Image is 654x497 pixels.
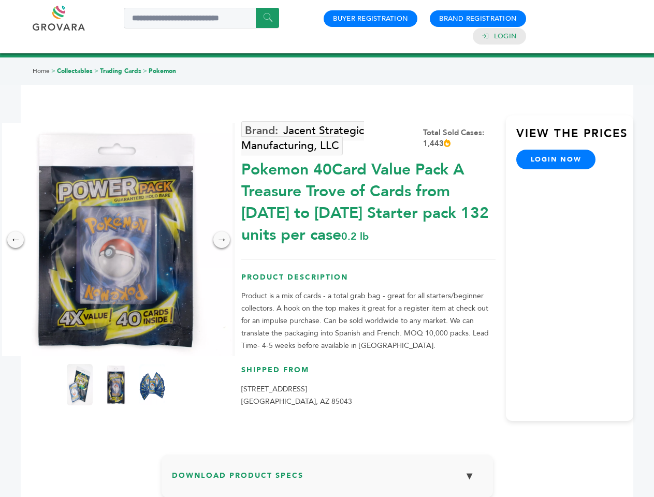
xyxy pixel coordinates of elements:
input: Search a product or brand... [124,8,279,28]
h3: Product Description [241,272,496,290]
a: Login [494,32,517,41]
span: > [94,67,98,75]
img: Pokemon 40-Card Value Pack – A Treasure Trove of Cards from 1996 to 2024 - Starter pack! 132 unit... [103,364,129,405]
img: Pokemon 40-Card Value Pack – A Treasure Trove of Cards from 1996 to 2024 - Starter pack! 132 unit... [67,364,93,405]
img: Pokemon 40-Card Value Pack – A Treasure Trove of Cards from 1996 to 2024 - Starter pack! 132 unit... [139,364,165,405]
p: [STREET_ADDRESS] [GEOGRAPHIC_DATA], AZ 85043 [241,383,496,408]
button: ▼ [457,465,483,487]
a: Buyer Registration [333,14,408,23]
a: Trading Cards [100,67,141,75]
p: Product is a mix of cards - a total grab bag - great for all starters/beginner collectors. A hook... [241,290,496,352]
h3: View the Prices [516,126,633,150]
h3: Shipped From [241,365,496,383]
a: Collectables [57,67,93,75]
h3: Download Product Specs [172,465,483,495]
a: Brand Registration [439,14,517,23]
span: 0.2 lb [341,229,369,243]
a: login now [516,150,596,169]
a: Home [33,67,50,75]
a: Jacent Strategic Manufacturing, LLC [241,121,364,155]
span: > [143,67,147,75]
span: > [51,67,55,75]
div: → [213,231,230,248]
div: Total Sold Cases: 1,443 [423,127,496,149]
a: Pokemon [149,67,176,75]
div: Pokemon 40Card Value Pack A Treasure Trove of Cards from [DATE] to [DATE] Starter pack 132 units ... [241,154,496,246]
div: ← [7,231,24,248]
